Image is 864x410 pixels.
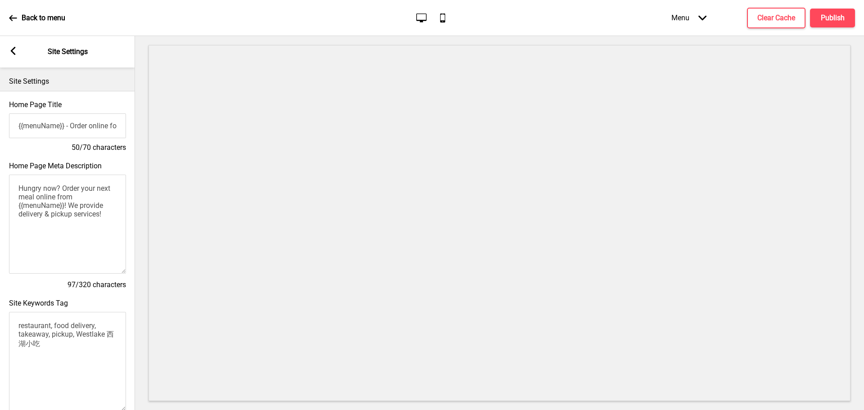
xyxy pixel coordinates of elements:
[9,100,62,109] label: Home Page Title
[22,13,65,23] p: Back to menu
[48,47,88,57] p: Site Settings
[9,162,102,170] label: Home Page Meta Description
[9,299,68,307] label: Site Keywords Tag
[821,13,845,23] h4: Publish
[9,77,126,86] p: Site Settings
[9,143,126,153] h4: 50/70 characters
[747,8,805,28] button: Clear Cache
[9,175,126,274] textarea: Hungry now? Order your next meal online from {{menuName}}! We provide delivery & pickup services!
[662,5,715,31] div: Menu
[810,9,855,27] button: Publish
[9,280,126,290] h4: 97/320 characters
[757,13,795,23] h4: Clear Cache
[9,6,65,30] a: Back to menu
